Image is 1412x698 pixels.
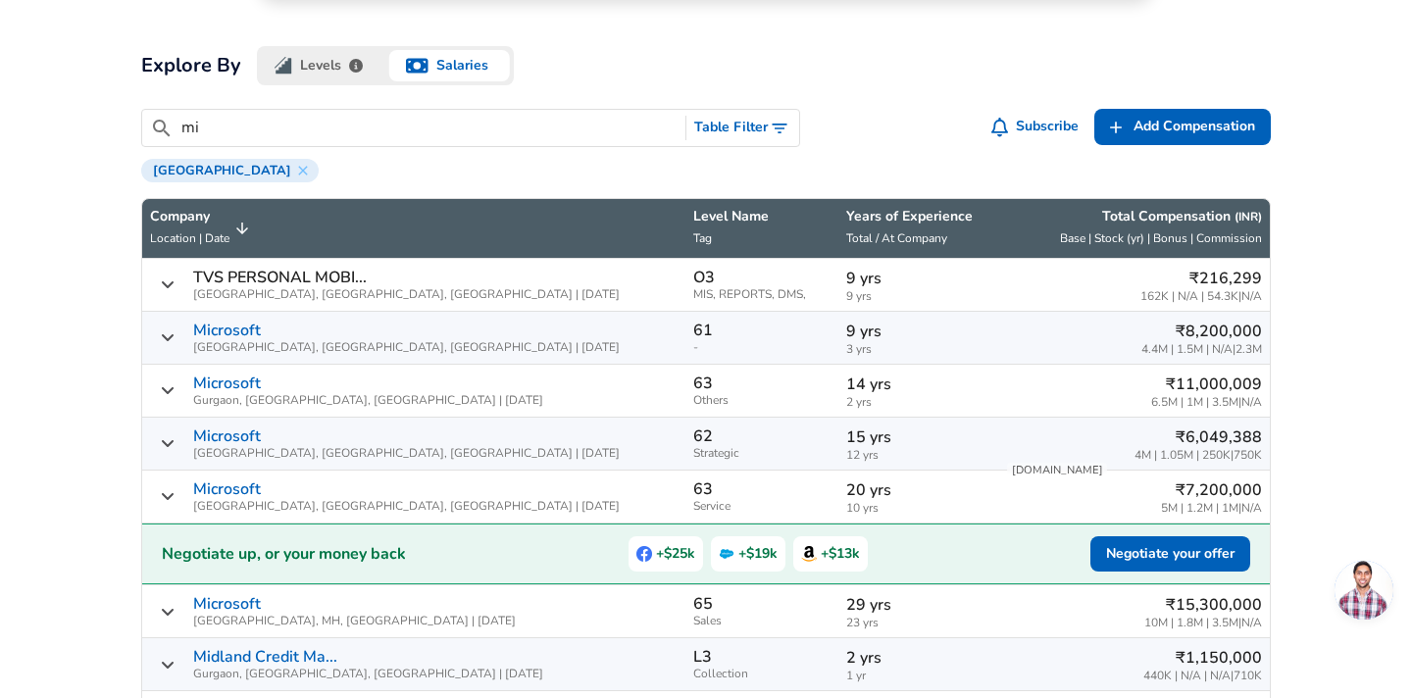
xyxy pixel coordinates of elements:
p: 62 [693,427,713,445]
span: Total / At Company [846,230,947,246]
a: Microsoft [193,595,261,613]
p: ₹11,000,009 [1151,373,1262,396]
img: Facebook [636,546,652,562]
button: Subscribe [987,109,1087,145]
p: TVS PERSONAL MOBI... [193,269,367,286]
p: ₹216,299 [1140,267,1262,290]
p: 29 yrs [846,593,989,617]
button: Negotiate your offer [1090,536,1250,573]
p: 14 yrs [846,373,989,396]
span: Total Compensation (INR) Base | Stock (yr) | Bonus | Commission [1005,207,1262,250]
span: Collection [693,668,831,680]
span: Add Compensation [1134,115,1255,139]
span: Strategic [693,447,831,460]
span: [GEOGRAPHIC_DATA], [GEOGRAPHIC_DATA], [GEOGRAPHIC_DATA] | [DATE] [193,341,620,354]
p: 65 [693,595,713,613]
span: [GEOGRAPHIC_DATA], [GEOGRAPHIC_DATA], [GEOGRAPHIC_DATA] | [DATE] [193,288,620,301]
span: 12 yrs [846,449,989,462]
p: ₹1,150,000 [1143,646,1262,670]
h2: Explore By [141,50,241,81]
span: 4.4M | 1.5M | N/A | 2.3M [1141,343,1262,356]
p: ₹7,200,000 [1161,478,1262,502]
p: ₹6,049,388 [1135,425,1262,449]
span: 1 yr [846,670,989,682]
button: salaries [385,46,514,85]
h2: Negotiate up, or your money back [162,542,406,566]
span: Location | Date [150,230,229,246]
span: 23 yrs [846,617,989,629]
a: Negotiate up, or your money backFacebook+$25kSalesforce+$19kAmazon+$13kNegotiate your offer [142,523,1270,585]
p: Total Compensation [1060,207,1262,226]
img: Salesforce [719,546,734,562]
button: levels.fyi logoLevels [257,46,385,85]
span: Others [693,394,831,407]
div: [GEOGRAPHIC_DATA] [141,159,319,182]
p: 20 yrs [846,478,989,502]
span: 5M | 1.2M | 1M | N/A [1161,502,1262,515]
span: Base | Stock (yr) | Bonus | Commission [1060,230,1262,246]
span: [GEOGRAPHIC_DATA], [GEOGRAPHIC_DATA], [GEOGRAPHIC_DATA] | [DATE] [193,500,620,513]
span: 3 yrs [846,343,989,356]
span: +$19k [711,536,785,572]
span: Tag [693,230,712,246]
span: Gurgaon, [GEOGRAPHIC_DATA], [GEOGRAPHIC_DATA] | [DATE] [193,668,543,680]
p: 9 yrs [846,267,989,290]
span: 2 yrs [846,396,989,409]
div: Open chat [1335,561,1393,620]
span: Sales [693,615,831,627]
span: 10M | 1.8M | 3.5M | N/A [1144,617,1262,629]
span: 162K | N/A | 54.3K | N/A [1140,290,1262,303]
span: 4M | 1.05M | 250K | 750K [1135,449,1262,462]
a: Midland Credit Ma... [193,648,337,666]
span: [GEOGRAPHIC_DATA], MH, [GEOGRAPHIC_DATA] | [DATE] [193,615,516,627]
p: L3 [693,648,712,666]
p: Level Name [693,207,831,226]
span: +$25k [629,536,703,572]
p: 2 yrs [846,646,989,670]
input: Search City, Tag, Etc [181,116,678,140]
span: 9 yrs [846,290,989,303]
span: 440K | N/A | N/A | 710K [1143,670,1262,682]
span: [GEOGRAPHIC_DATA] [145,163,299,178]
span: - [693,341,831,354]
span: +$13k [793,536,868,572]
button: Toggle Search Filters [686,110,799,146]
p: 63 [693,480,713,498]
p: 61 [693,322,713,339]
button: (INR) [1235,209,1262,225]
img: levels.fyi logo [275,57,292,75]
span: [GEOGRAPHIC_DATA], [GEOGRAPHIC_DATA], [GEOGRAPHIC_DATA] | [DATE] [193,447,620,460]
p: ₹15,300,000 [1144,593,1262,617]
a: Microsoft [193,427,261,445]
a: Add Compensation [1094,109,1271,145]
span: 6.5M | 1M | 3.5M | N/A [1151,396,1262,409]
p: 63 [693,374,713,392]
a: Microsoft [193,374,261,392]
span: Gurgaon, [GEOGRAPHIC_DATA], [GEOGRAPHIC_DATA] | [DATE] [193,394,543,407]
span: Service [693,500,831,513]
span: MIS, REPORTS, DMS, [693,288,831,301]
span: Negotiate your offer [1106,542,1235,567]
span: 10 yrs [846,502,989,515]
a: Microsoft [193,322,261,339]
p: Company [150,207,229,226]
p: O3 [693,269,715,286]
img: Amazon [801,546,817,562]
p: 15 yrs [846,425,989,449]
p: 9 yrs [846,320,989,343]
a: Microsoft [193,480,261,498]
p: ₹8,200,000 [1141,320,1262,343]
p: Years of Experience [846,207,989,226]
span: CompanyLocation | Date [150,207,255,250]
